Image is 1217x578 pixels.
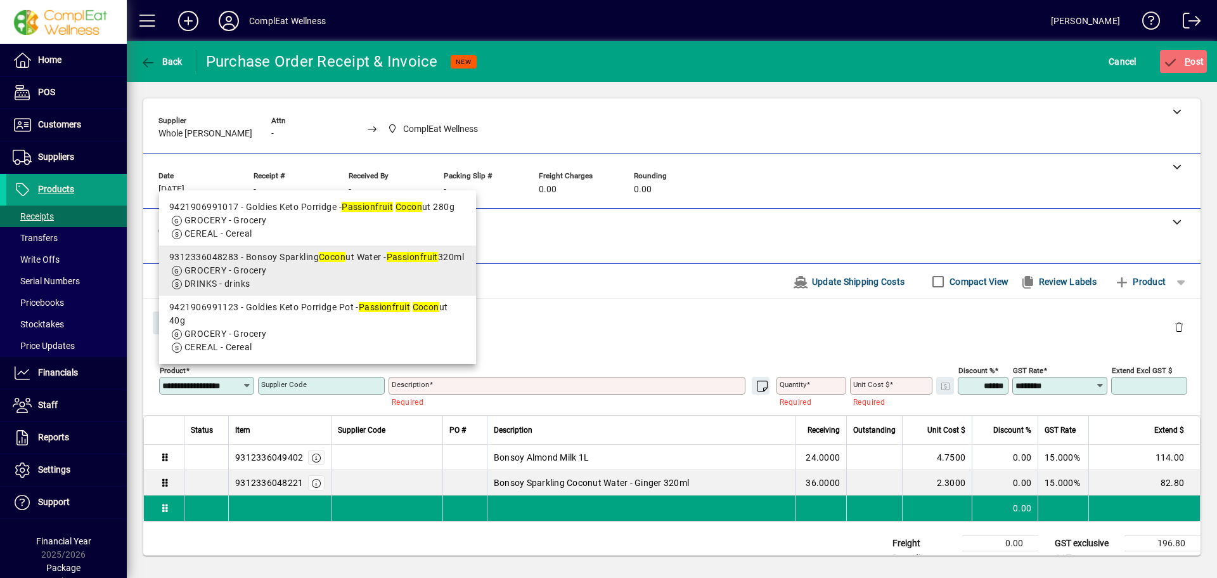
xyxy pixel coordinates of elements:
[235,423,250,437] span: Item
[962,536,1038,551] td: 0.00
[853,423,896,437] span: Outstanding
[6,454,127,486] a: Settings
[342,202,393,212] em: Passionfruit
[487,470,795,496] td: Bonsoy Sparkling Coconut Water - Ginger 320ml
[444,185,446,195] span: -
[184,342,252,352] span: CEREAL - Cereal
[456,58,472,66] span: NEW
[1088,470,1200,496] td: 82.80
[13,211,54,221] span: Receipts
[6,227,127,249] a: Transfers
[184,228,252,239] span: CEREAL - Cereal
[937,476,966,489] span: 2.3000
[1048,536,1124,551] td: GST exclusive
[6,422,127,454] a: Reports
[359,302,410,312] em: Passionfruit
[235,476,303,489] div: 9312336048221
[6,292,127,313] a: Pricebooks
[150,317,199,328] app-page-header-button: Close
[191,423,213,437] span: Status
[937,451,966,464] span: 4.7500
[6,335,127,357] a: Price Updates
[169,251,466,264] div: 9312336048283 - Bonsoy Sparkling ut Water - 320ml
[1038,470,1088,496] td: 15.000%
[1133,3,1161,44] a: Knowledge Base
[1045,423,1076,437] span: GST Rate
[159,296,476,359] mat-option: 9421906991123 - Goldies Keto Porridge Pot - Passionfruit Coconut 40g
[927,423,965,437] span: Unit Cost $
[808,423,840,437] span: Receiving
[158,313,191,334] span: Close
[1164,321,1194,332] app-page-header-button: Delete
[392,380,429,389] mat-label: Description
[384,121,484,137] span: ComplEat Wellness
[184,329,266,339] span: GROCERY - Grocery
[396,202,422,212] em: Cocon
[806,451,840,464] span: 24.0000
[972,470,1038,496] td: 0.00
[13,233,58,243] span: Transfers
[1163,56,1204,67] span: ost
[13,319,64,329] span: Stocktakes
[494,423,532,437] span: Description
[403,122,478,136] span: ComplEat Wellness
[38,464,70,475] span: Settings
[140,56,183,67] span: Back
[1112,366,1172,375] mat-label: Extend excl GST $
[206,51,438,72] div: Purchase Order Receipt & Invoice
[1013,366,1043,375] mat-label: GST rate
[169,200,466,214] div: 9421906991017 - Goldies Keto Porridge - ut 280g
[6,206,127,227] a: Receipts
[261,380,307,389] mat-label: Supplier Code
[886,551,962,567] td: Rounding
[127,50,196,73] app-page-header-button: Back
[159,246,476,296] mat-option: 9312336048283 - Bonsoy Sparkling Coconut Water - Passionfruit 320ml
[169,301,466,327] div: 9421906991123 - Goldies Keto Porridge Pot - ut 40g
[788,270,910,293] button: Update Shipping Costs
[38,55,61,65] span: Home
[159,195,476,246] mat-option: 9421906991017 - Goldies Keto Porridge - Passionfruit Coconut 280g
[853,395,922,408] mat-error: Required
[13,276,80,286] span: Serial Numbers
[184,279,250,289] span: DRINKS - drinks
[1185,56,1190,67] span: P
[46,563,80,573] span: Package
[1051,11,1120,31] div: [PERSON_NAME]
[160,366,186,375] mat-label: Product
[993,423,1031,437] span: Discount %
[158,129,252,139] span: Whole [PERSON_NAME]
[38,152,74,162] span: Suppliers
[36,536,91,546] span: Financial Year
[972,445,1038,470] td: 0.00
[38,432,69,442] span: Reports
[387,252,438,262] em: Passionfruit
[38,184,74,194] span: Products
[487,445,795,470] td: Bonsoy Almond Milk 1L
[158,185,184,195] span: [DATE]
[209,10,249,32] button: Profile
[13,254,60,265] span: Write Offs
[349,185,351,195] span: -
[413,302,439,312] em: Cocon
[6,357,127,389] a: Financials
[235,451,303,464] div: 9312336049402
[168,10,209,32] button: Add
[886,536,962,551] td: Freight
[6,487,127,518] a: Support
[158,240,184,250] span: [DATE]
[780,380,806,389] mat-label: Quantity
[338,423,385,437] span: Supplier Code
[392,395,763,408] mat-error: Required
[1038,445,1088,470] td: 15.000%
[254,185,256,195] span: -
[1088,445,1200,470] td: 114.00
[1164,312,1194,342] button: Delete
[38,119,81,129] span: Customers
[853,380,889,389] mat-label: Unit Cost $
[1124,551,1201,567] td: 29.52
[947,275,1008,288] label: Compact View
[962,551,1038,567] td: 0.00
[806,476,840,489] span: 36.0000
[972,496,1038,521] td: 0.00
[38,87,55,97] span: POS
